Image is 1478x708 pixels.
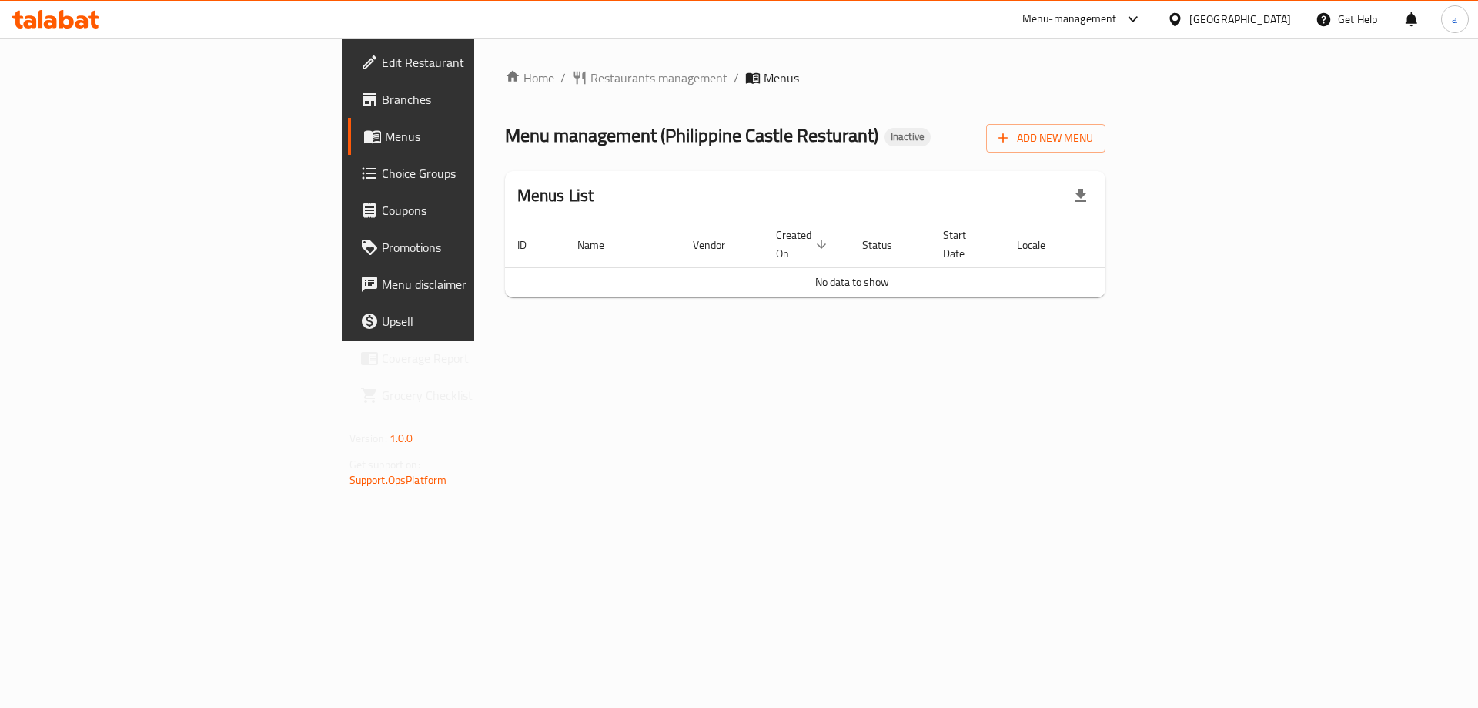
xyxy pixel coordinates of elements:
[517,236,547,254] span: ID
[382,386,577,404] span: Grocery Checklist
[349,428,387,448] span: Version:
[1022,10,1117,29] div: Menu-management
[986,124,1105,153] button: Add New Menu
[1017,236,1065,254] span: Locale
[577,236,624,254] span: Name
[382,53,577,72] span: Edit Restaurant
[943,226,986,263] span: Start Date
[382,201,577,220] span: Coupons
[382,349,577,367] span: Coverage Report
[385,127,577,146] span: Menus
[998,129,1093,148] span: Add New Menu
[348,340,589,377] a: Coverage Report
[884,128,931,146] div: Inactive
[348,81,589,118] a: Branches
[764,69,799,87] span: Menus
[884,130,931,143] span: Inactive
[734,69,739,87] li: /
[505,221,1199,297] table: enhanced table
[693,236,745,254] span: Vendor
[1084,221,1199,268] th: Actions
[348,229,589,266] a: Promotions
[382,238,577,257] span: Promotions
[1189,11,1291,28] div: [GEOGRAPHIC_DATA]
[505,118,878,153] span: Menu management ( Philippine Castle Resturant )
[1062,177,1099,214] div: Export file
[517,184,594,207] h2: Menus List
[349,470,447,490] a: Support.OpsPlatform
[348,192,589,229] a: Coupons
[349,455,420,475] span: Get support on:
[505,69,1106,87] nav: breadcrumb
[348,303,589,340] a: Upsell
[590,69,727,87] span: Restaurants management
[382,164,577,183] span: Choice Groups
[348,377,589,414] a: Grocery Checklist
[382,90,577,109] span: Branches
[815,272,889,292] span: No data to show
[390,428,413,448] span: 1.0.0
[776,226,831,263] span: Created On
[348,155,589,192] a: Choice Groups
[382,275,577,294] span: Menu disclaimer
[862,236,912,254] span: Status
[382,312,577,331] span: Upsell
[1452,11,1457,28] span: a
[348,266,589,303] a: Menu disclaimer
[348,44,589,81] a: Edit Restaurant
[572,69,727,87] a: Restaurants management
[348,118,589,155] a: Menus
